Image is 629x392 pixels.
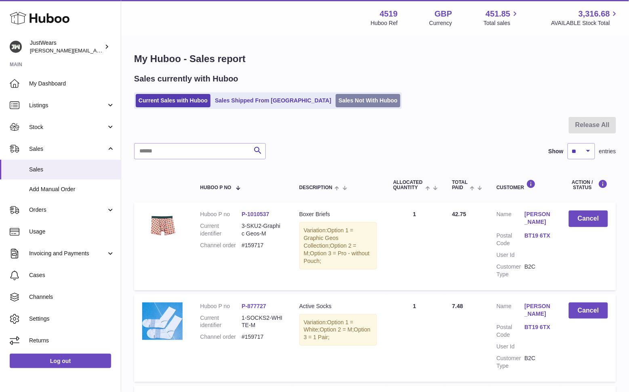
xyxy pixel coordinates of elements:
[242,314,283,329] dd: 1-SOCKS2-WHITE-M
[29,315,115,323] span: Settings
[452,303,463,309] span: 7.48
[136,94,210,107] a: Current Sales with Huboo
[29,186,115,193] span: Add Manual Order
[549,148,564,155] label: Show
[484,8,520,27] a: 451.85 Total sales
[569,211,608,227] button: Cancel
[579,8,610,19] span: 3,316.68
[29,250,106,257] span: Invoicing and Payments
[496,232,524,247] dt: Postal Code
[299,222,377,269] div: Variation:
[10,41,22,53] img: josh@just-wears.com
[496,211,524,228] dt: Name
[336,94,400,107] a: Sales Not With Huboo
[10,354,111,368] a: Log out
[304,250,370,264] span: Option 3 = Pro - without Pouch;
[525,232,553,240] a: BT19 6TX
[429,19,452,27] div: Currency
[371,19,398,27] div: Huboo Ref
[525,211,553,226] a: [PERSON_NAME]
[525,263,553,278] dd: B2C
[29,145,106,153] span: Sales
[200,222,242,238] dt: Current identifier
[30,47,162,54] span: [PERSON_NAME][EMAIL_ADDRESS][DOMAIN_NAME]
[200,242,242,249] dt: Channel order
[569,302,608,319] button: Cancel
[200,211,242,218] dt: Huboo P no
[30,39,103,54] div: JustWears
[320,326,353,333] span: Option 2 = M;
[496,179,553,190] div: Customer
[496,354,524,370] dt: Customer Type
[134,73,238,84] h2: Sales currently with Huboo
[299,302,377,310] div: Active Socks
[551,8,619,27] a: 3,316.68 AVAILABLE Stock Total
[385,202,444,290] td: 1
[435,8,452,19] strong: GBP
[496,323,524,339] dt: Postal Code
[551,19,619,27] span: AVAILABLE Stock Total
[496,263,524,278] dt: Customer Type
[452,211,466,217] span: 42.75
[29,271,115,279] span: Cases
[142,302,183,340] img: 45191697208978.png
[299,314,377,346] div: Variation:
[29,102,106,109] span: Listings
[242,211,269,217] a: P-1010537
[304,227,353,249] span: Option 1 = Graphic Geos Collection;
[142,211,183,238] img: 45191726759866.JPG
[299,211,377,218] div: Boxer Briefs
[525,302,553,318] a: [PERSON_NAME]
[599,148,616,155] span: entries
[134,52,616,65] h1: My Huboo - Sales report
[496,302,524,320] dt: Name
[304,319,353,333] span: Option 1 = White;
[496,343,524,350] dt: User Id
[29,228,115,236] span: Usage
[29,337,115,344] span: Returns
[299,185,332,190] span: Description
[29,293,115,301] span: Channels
[242,222,283,238] dd: 3-SKU2-Graphic Geos-M
[212,94,334,107] a: Sales Shipped From [GEOGRAPHIC_DATA]
[200,333,242,341] dt: Channel order
[29,206,106,214] span: Orders
[200,314,242,329] dt: Current identifier
[29,166,115,173] span: Sales
[304,242,356,256] span: Option 2 = M;
[29,123,106,131] span: Stock
[200,185,231,190] span: Huboo P no
[496,251,524,259] dt: User Id
[452,180,468,190] span: Total paid
[242,333,283,341] dd: #159717
[486,8,510,19] span: 451.85
[242,242,283,249] dd: #159717
[525,354,553,370] dd: B2C
[200,302,242,310] dt: Huboo P no
[380,8,398,19] strong: 4519
[385,294,444,382] td: 1
[484,19,520,27] span: Total sales
[29,80,115,88] span: My Dashboard
[525,323,553,331] a: BT19 6TX
[242,303,266,309] a: P-877727
[393,180,423,190] span: ALLOCATED Quantity
[569,179,608,190] div: Action / Status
